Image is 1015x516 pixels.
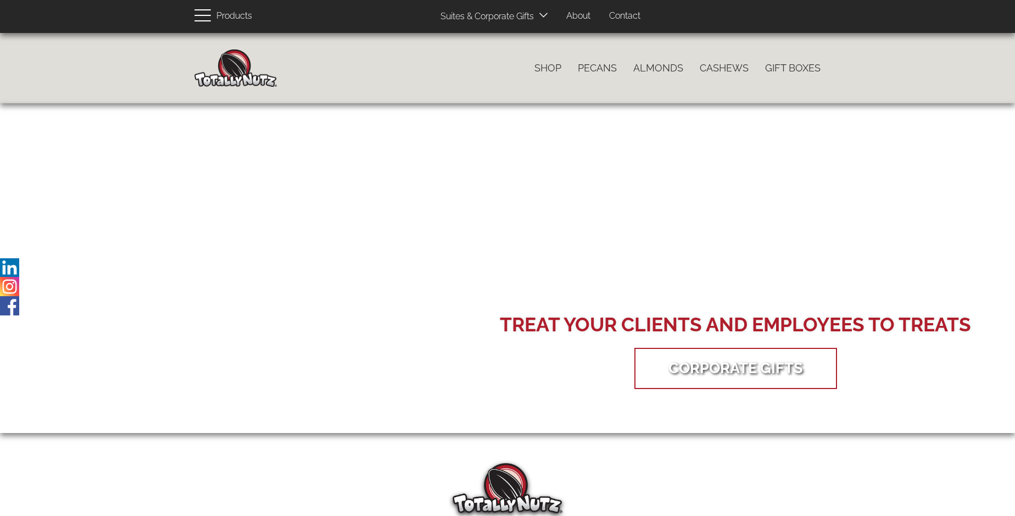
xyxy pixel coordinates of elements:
[601,5,649,27] a: Contact
[432,6,537,27] a: Suites & Corporate Gifts
[194,49,277,87] img: Home
[625,57,691,80] a: Almonds
[500,311,971,339] div: Treat your Clients and Employees to Treats
[558,5,599,27] a: About
[526,57,570,80] a: Shop
[757,57,829,80] a: Gift Boxes
[453,463,562,513] img: Totally Nutz Logo
[691,57,757,80] a: Cashews
[216,8,252,24] span: Products
[570,57,625,80] a: Pecans
[652,351,819,385] a: Corporate Gifts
